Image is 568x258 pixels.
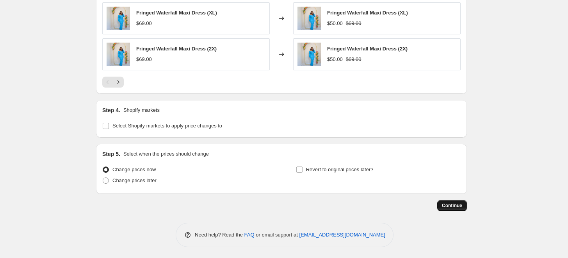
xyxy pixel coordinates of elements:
span: Continue [442,202,462,209]
span: Change prices later [112,177,157,183]
button: Continue [437,200,467,211]
span: or email support at [255,232,299,238]
button: Next [113,77,124,88]
a: [EMAIL_ADDRESS][DOMAIN_NAME] [299,232,385,238]
span: Change prices now [112,167,156,172]
span: Fringed Waterfall Maxi Dress (2X) [136,46,217,52]
a: FAQ [244,232,255,238]
strike: $69.00 [346,20,361,27]
nav: Pagination [102,77,124,88]
span: Fringed Waterfall Maxi Dress (2X) [327,46,408,52]
img: FD52CFAA-35FF-47C7-A8D7-9DCF6264EB28_80x.jpg [107,7,130,30]
span: Fringed Waterfall Maxi Dress (XL) [327,10,408,16]
span: Fringed Waterfall Maxi Dress (XL) [136,10,217,16]
div: $69.00 [136,20,152,27]
span: Revert to original prices later? [306,167,374,172]
p: Shopify markets [123,106,160,114]
div: $69.00 [136,56,152,63]
h2: Step 5. [102,150,120,158]
span: Select Shopify markets to apply price changes to [112,123,222,129]
p: Select when the prices should change [123,150,209,158]
span: Need help? Read the [195,232,244,238]
div: $50.00 [327,56,343,63]
h2: Step 4. [102,106,120,114]
img: FD52CFAA-35FF-47C7-A8D7-9DCF6264EB28_80x.jpg [107,43,130,66]
img: FD52CFAA-35FF-47C7-A8D7-9DCF6264EB28_80x.jpg [297,7,321,30]
div: $50.00 [327,20,343,27]
img: FD52CFAA-35FF-47C7-A8D7-9DCF6264EB28_80x.jpg [297,43,321,66]
strike: $69.00 [346,56,361,63]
